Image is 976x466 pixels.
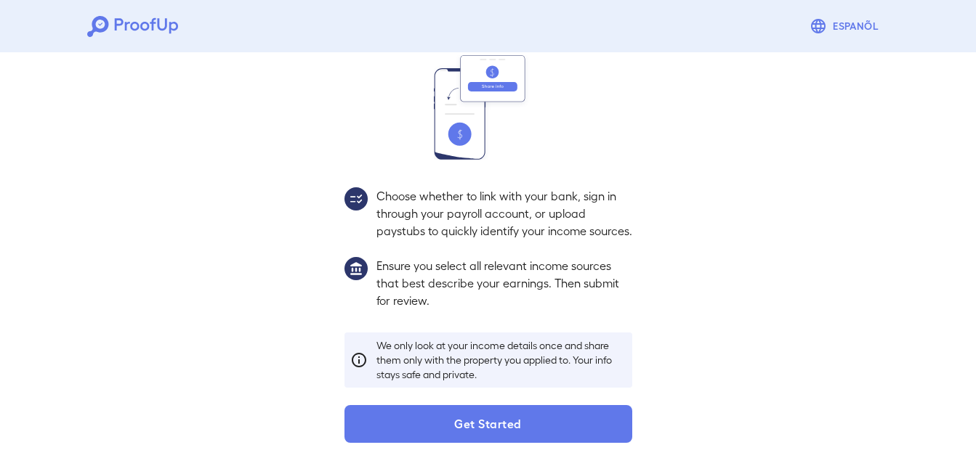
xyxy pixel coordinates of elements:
img: group2.svg [344,187,368,210]
img: group1.svg [344,257,368,280]
img: transfer_money.svg [434,55,543,160]
button: Get Started [344,405,632,443]
p: We only look at your income details once and share them only with the property you applied to. Yo... [376,338,626,382]
p: Ensure you select all relevant income sources that best describe your earnings. Then submit for r... [376,257,632,309]
button: Espanõl [804,12,889,41]
p: Choose whether to link with your bank, sign in through your payroll account, or upload paystubs t... [376,187,632,240]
